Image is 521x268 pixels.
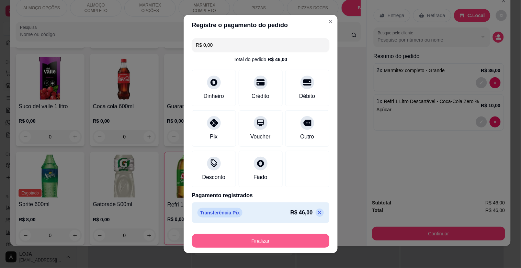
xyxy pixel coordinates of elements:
div: Outro [300,133,314,141]
div: Voucher [250,133,271,141]
input: Ex.: hambúrguer de cordeiro [196,38,325,52]
div: Pix [210,133,217,141]
div: Desconto [202,173,226,181]
p: Transferência Pix [197,208,243,217]
div: Débito [299,92,315,100]
div: Total do pedido [234,56,287,63]
header: Registre o pagamento do pedido [184,15,338,35]
p: R$ 46,00 [291,209,313,217]
div: Crédito [252,92,270,100]
p: Pagamento registrados [192,191,329,200]
button: Close [325,16,336,27]
button: Finalizar [192,234,329,248]
div: Fiado [253,173,267,181]
div: R$ 46,00 [268,56,287,63]
div: Dinheiro [204,92,224,100]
